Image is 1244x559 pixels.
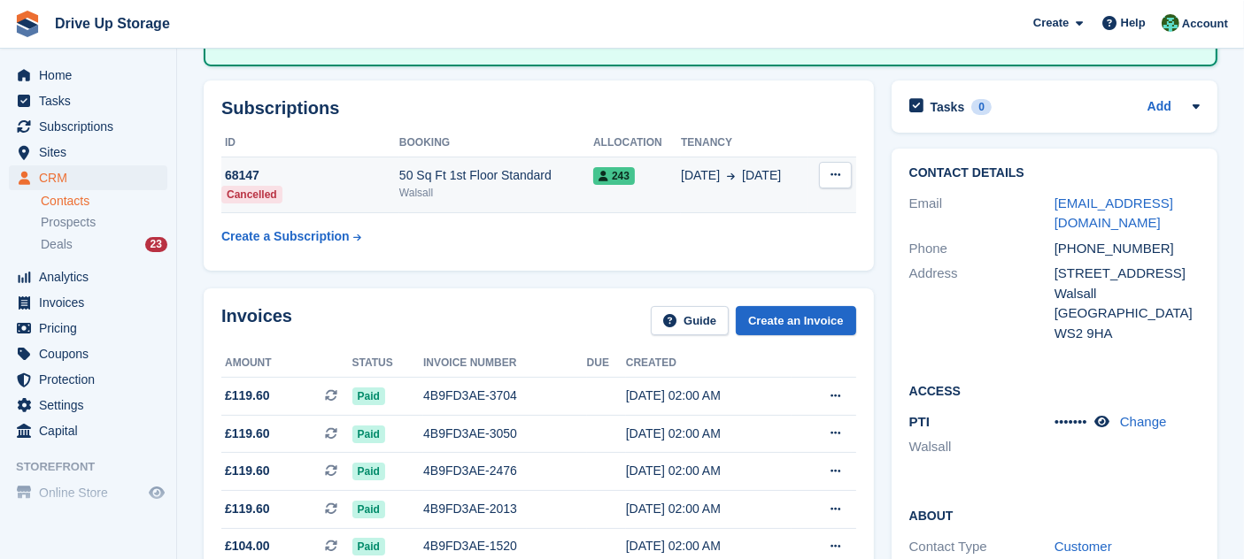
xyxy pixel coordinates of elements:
th: Invoice number [423,349,587,378]
div: Email [909,194,1055,234]
div: Walsall [399,185,593,201]
span: £119.60 [225,462,270,480]
th: Tenancy [681,129,808,157]
div: Cancelled [221,186,282,203]
a: menu [9,290,167,315]
div: [DATE] 02:00 AM [626,462,792,480]
span: £119.60 [225,500,270,518]
a: menu [9,165,167,190]
a: Change [1120,414,1167,429]
span: Create [1033,14,1069,32]
span: Protection [39,367,145,392]
span: ••••••• [1055,414,1087,429]
div: [DATE] 02:00 AM [626,537,792,555]
span: Paid [352,463,385,480]
div: Contact Type [909,537,1055,557]
span: Pricing [39,316,145,341]
th: Created [626,349,792,378]
a: Contacts [41,193,167,210]
th: Booking [399,129,593,157]
div: 68147 [221,166,399,185]
a: menu [9,63,167,88]
span: Paid [352,538,385,555]
a: Guide [651,306,729,335]
span: Prospects [41,214,96,231]
div: [DATE] 02:00 AM [626,387,792,405]
span: Invoices [39,290,145,315]
a: menu [9,114,167,139]
a: menu [9,140,167,165]
span: Paid [352,387,385,405]
a: menu [9,88,167,113]
span: CRM [39,165,145,190]
span: Online Store [39,480,145,505]
a: Add [1147,97,1171,118]
th: Due [587,349,626,378]
div: 4B9FD3AE-3050 [423,425,587,443]
span: Storefront [16,458,176,476]
span: Tasks [39,88,145,113]
div: 4B9FD3AE-2476 [423,462,587,480]
div: Address [909,264,1055,343]
h2: Contact Details [909,166,1200,180]
h2: Subscriptions [221,98,856,119]
a: menu [9,418,167,443]
span: £104.00 [225,537,270,555]
img: Camille [1162,14,1179,32]
h2: About [909,506,1200,524]
div: Create a Subscription [221,227,350,246]
div: Walsall [1055,284,1200,304]
span: Account [1182,15,1228,33]
span: Home [39,63,145,88]
span: Paid [352,501,385,518]
a: Customer [1055,539,1112,554]
a: menu [9,393,167,417]
div: 23 [145,237,167,252]
span: Capital [39,418,145,443]
div: 4B9FD3AE-3704 [423,387,587,405]
div: 0 [971,99,992,115]
a: Create an Invoice [736,306,856,335]
th: Amount [221,349,352,378]
span: £119.60 [225,387,270,405]
div: [DATE] 02:00 AM [626,500,792,518]
h2: Access [909,381,1200,399]
a: Preview store [146,482,167,503]
h2: Tasks [931,99,965,115]
span: Settings [39,393,145,417]
a: [EMAIL_ADDRESS][DOMAIN_NAME] [1055,195,1173,231]
div: [STREET_ADDRESS] [1055,264,1200,284]
span: Deals [41,236,73,253]
a: menu [9,341,167,366]
span: £119.60 [225,425,270,443]
span: Coupons [39,341,145,366]
a: Prospects [41,213,167,232]
div: 4B9FD3AE-2013 [423,500,587,518]
div: [GEOGRAPHIC_DATA] [1055,303,1200,324]
a: menu [9,316,167,341]
div: Phone [909,239,1055,259]
span: [DATE] [681,166,720,185]
span: PTI [909,414,930,429]
span: Subscriptions [39,114,145,139]
span: [DATE] [742,166,781,185]
a: Drive Up Storage [48,9,177,38]
img: stora-icon-8386f47178a22dfd0bd8f6a31ec36ba5ce8667c1dd55bd0f319d3a0aa187defe.svg [14,11,41,37]
span: Paid [352,425,385,443]
div: 50 Sq Ft 1st Floor Standard [399,166,593,185]
span: Analytics [39,264,145,289]
li: Walsall [909,437,1055,457]
th: Status [352,349,424,378]
div: [PHONE_NUMBER] [1055,239,1200,259]
div: [DATE] 02:00 AM [626,425,792,443]
h2: Invoices [221,306,292,335]
a: Create a Subscription [221,220,361,253]
th: ID [221,129,399,157]
span: Sites [39,140,145,165]
a: menu [9,367,167,392]
th: Allocation [593,129,681,157]
a: menu [9,264,167,289]
div: WS2 9HA [1055,324,1200,344]
a: menu [9,480,167,505]
span: Help [1121,14,1146,32]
